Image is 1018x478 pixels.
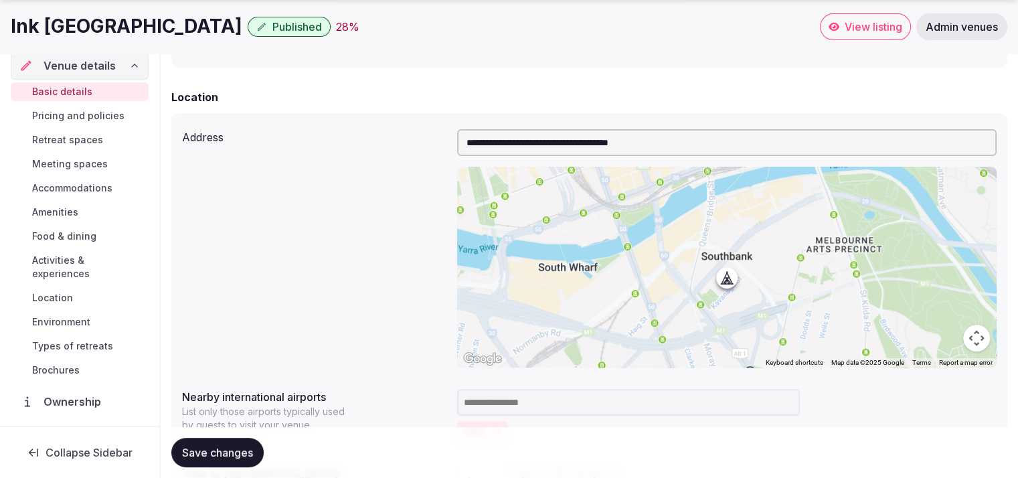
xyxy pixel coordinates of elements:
div: 28 % [336,19,359,35]
span: Admin venues [926,20,998,33]
div: Address [182,124,446,145]
span: Retreat spaces [32,133,103,147]
a: View listing [820,13,911,40]
a: Ownership [11,388,149,416]
a: Food & dining [11,227,149,246]
button: Remove MEB [490,425,505,440]
h2: Location [171,89,218,105]
span: Accommodations [32,181,112,195]
img: Google [460,350,505,368]
a: Brochures [11,361,149,380]
button: Keyboard shortcuts [766,358,823,368]
button: MEB [465,426,485,439]
p: List only those airports typically used by guests to visit your venue [182,405,353,432]
a: Terms (opens in new tab) [912,359,931,366]
span: Collapse Sidebar [46,446,133,459]
span: Food & dining [32,230,96,243]
a: Environment [11,313,149,331]
span: View listing [845,20,902,33]
button: 28% [336,19,359,35]
button: Published [248,17,331,37]
a: Accommodations [11,179,149,197]
span: Save changes [182,446,253,459]
a: Meeting spaces [11,155,149,173]
a: Report a map error [939,359,993,366]
span: Types of retreats [32,339,113,353]
a: Types of retreats [11,337,149,355]
span: Basic details [32,85,92,98]
span: Published [272,20,322,33]
a: Open this area in Google Maps (opens a new window) [460,350,505,368]
button: Save changes [171,438,264,467]
button: Map camera controls [963,325,990,351]
span: Ownership [44,394,106,410]
span: Pricing and policies [32,109,124,123]
a: Administration [11,421,149,449]
button: Collapse Sidebar [11,438,149,467]
label: Nearby international airports [182,392,446,402]
span: Environment [32,315,90,329]
span: Venue details [44,58,116,74]
span: Activities & experiences [32,254,143,281]
a: Location [11,289,149,307]
span: Map data ©2025 Google [831,359,904,366]
a: Amenities [11,203,149,222]
span: Amenities [32,206,78,219]
a: Basic details [11,82,149,101]
a: Pricing and policies [11,106,149,125]
a: Activities & experiences [11,251,149,283]
span: Location [32,291,73,305]
a: Retreat spaces [11,131,149,149]
h1: Ink [GEOGRAPHIC_DATA] [11,13,242,39]
span: Brochures [32,364,80,377]
a: Admin venues [916,13,1007,40]
span: Meeting spaces [32,157,108,171]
